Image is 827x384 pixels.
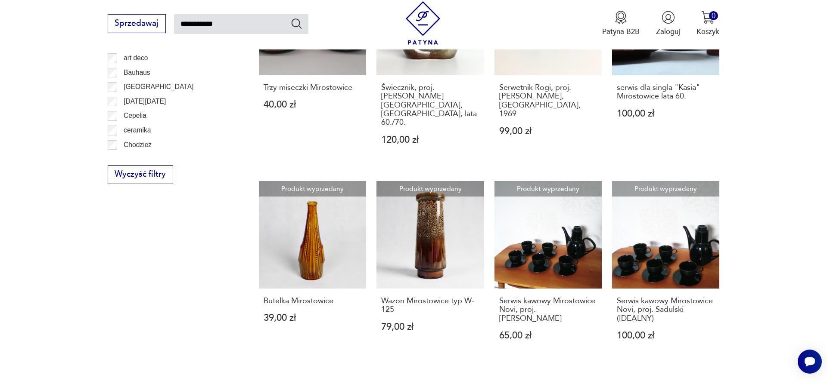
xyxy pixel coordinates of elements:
[259,181,366,360] a: Produkt wyprzedanyButelka MirostowiceButelka Mirostowice39,00 zł
[124,154,149,165] p: Ćmielów
[124,52,148,64] p: art deco
[701,11,715,24] img: Ikona koszyka
[124,125,151,136] p: ceramika
[696,27,719,37] p: Koszyk
[617,83,715,101] h3: serwis dla singla "Kasia" Mirostowice lata 60.
[499,83,597,119] h3: Serwetnik Rogi, proj. [PERSON_NAME], [GEOGRAPHIC_DATA], 1969
[264,83,362,92] h3: Trzy miseczki Mirostowice
[656,27,680,37] p: Zaloguj
[614,11,628,24] img: Ikona medalu
[696,11,719,37] button: 0Koszyk
[662,11,675,24] img: Ikonka użytkownika
[108,165,173,184] button: Wyczyść filtry
[124,81,193,92] p: [GEOGRAPHIC_DATA]
[264,100,362,109] p: 40,00 zł
[617,331,715,340] p: 100,00 zł
[401,1,445,45] img: Patyna - sklep z meblami i dekoracjami vintage
[381,83,479,127] h3: Świecznik, proj. [PERSON_NAME][GEOGRAPHIC_DATA], [GEOGRAPHIC_DATA], lata 60./70.
[381,323,479,332] p: 79,00 zł
[264,297,362,305] h3: Butelka Mirostowice
[376,181,484,360] a: Produkt wyprzedanyWazon Mirostowice typ W-125Wazon Mirostowice typ W-12579,00 zł
[709,11,718,20] div: 0
[656,11,680,37] button: Zaloguj
[499,127,597,136] p: 99,00 zł
[381,135,479,144] p: 120,00 zł
[602,11,640,37] button: Patyna B2B
[124,96,166,107] p: [DATE][DATE]
[499,297,597,323] h3: Serwis kawowy Mirostowice Novi, proj. [PERSON_NAME]
[264,313,362,323] p: 39,00 zł
[124,139,152,151] p: Chodzież
[602,11,640,37] a: Ikona medaluPatyna B2B
[381,297,479,314] h3: Wazon Mirostowice typ W-125
[602,27,640,37] p: Patyna B2B
[124,67,150,78] p: Bauhaus
[617,109,715,118] p: 100,00 zł
[612,181,719,360] a: Produkt wyprzedanySerwis kawowy Mirostowice Novi, proj. Sadulski (IDEALNY)Serwis kawowy Mirostowi...
[124,110,146,121] p: Cepelia
[798,350,822,374] iframe: Smartsupp widget button
[499,331,597,340] p: 65,00 zł
[108,14,166,33] button: Sprzedawaj
[108,21,166,28] a: Sprzedawaj
[290,17,303,30] button: Szukaj
[494,181,602,360] a: Produkt wyprzedanySerwis kawowy Mirostowice Novi, proj. Adam SadulskiSerwis kawowy Mirostowice No...
[617,297,715,323] h3: Serwis kawowy Mirostowice Novi, proj. Sadulski (IDEALNY)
